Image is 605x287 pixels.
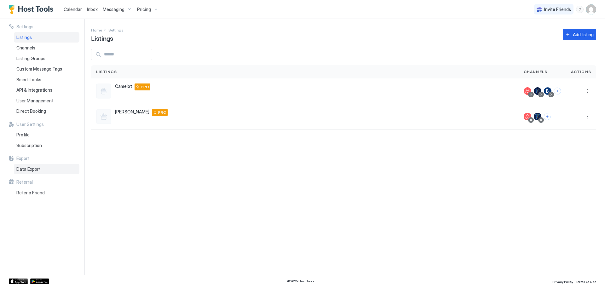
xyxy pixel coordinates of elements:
[16,98,54,104] span: User Management
[64,6,82,13] a: Calendar
[552,280,573,284] span: Privacy Policy
[9,278,28,284] a: App Store
[141,84,149,90] span: PRO
[16,24,33,30] span: Settings
[584,113,591,120] button: More options
[14,187,79,198] a: Refer a Friend
[554,88,561,95] button: Connect channels
[16,66,62,72] span: Custom Message Tags
[158,110,166,115] span: PRO
[586,4,596,14] div: User profile
[584,87,591,95] div: menu
[16,179,33,185] span: Referral
[576,280,596,284] span: Terms Of Use
[87,6,98,13] a: Inbox
[524,69,548,75] span: Channels
[14,140,79,151] a: Subscription
[14,95,79,106] a: User Management
[16,132,30,138] span: Profile
[16,108,46,114] span: Direct Booking
[96,69,117,75] span: Listings
[91,26,102,33] div: Breadcrumb
[16,190,45,196] span: Refer a Friend
[30,278,49,284] a: Google Play Store
[14,53,79,64] a: Listing Groups
[115,109,149,115] span: [PERSON_NAME]
[14,74,79,85] a: Smart Locks
[115,83,132,89] span: Camelot
[544,113,551,120] button: Connect channels
[573,31,594,38] div: Add listing
[584,113,591,120] div: menu
[14,129,79,140] a: Profile
[91,33,113,43] span: Listings
[16,45,35,51] span: Channels
[544,7,571,12] span: Invite Friends
[576,6,584,13] div: menu
[16,77,41,83] span: Smart Locks
[16,56,45,61] span: Listing Groups
[16,143,42,148] span: Subscription
[552,278,573,284] a: Privacy Policy
[14,164,79,175] a: Data Export
[287,279,314,283] span: © 2025 Host Tools
[91,26,102,33] a: Home
[571,69,591,75] span: Actions
[108,26,124,33] a: Settings
[108,28,124,32] span: Settings
[101,49,152,60] input: Input Field
[64,7,82,12] span: Calendar
[103,7,124,12] span: Messaging
[576,278,596,284] a: Terms Of Use
[16,156,30,161] span: Export
[14,32,79,43] a: Listings
[14,106,79,117] a: Direct Booking
[137,7,151,12] span: Pricing
[16,87,52,93] span: API & Integrations
[584,87,591,95] button: More options
[16,166,41,172] span: Data Export
[6,266,21,281] iframe: Intercom live chat
[563,29,596,40] button: Add listing
[108,26,124,33] div: Breadcrumb
[16,35,32,40] span: Listings
[87,7,98,12] span: Inbox
[16,122,44,127] span: User Settings
[91,28,102,32] span: Home
[14,43,79,53] a: Channels
[14,64,79,74] a: Custom Message Tags
[14,85,79,95] a: API & Integrations
[9,5,56,14] a: Host Tools Logo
